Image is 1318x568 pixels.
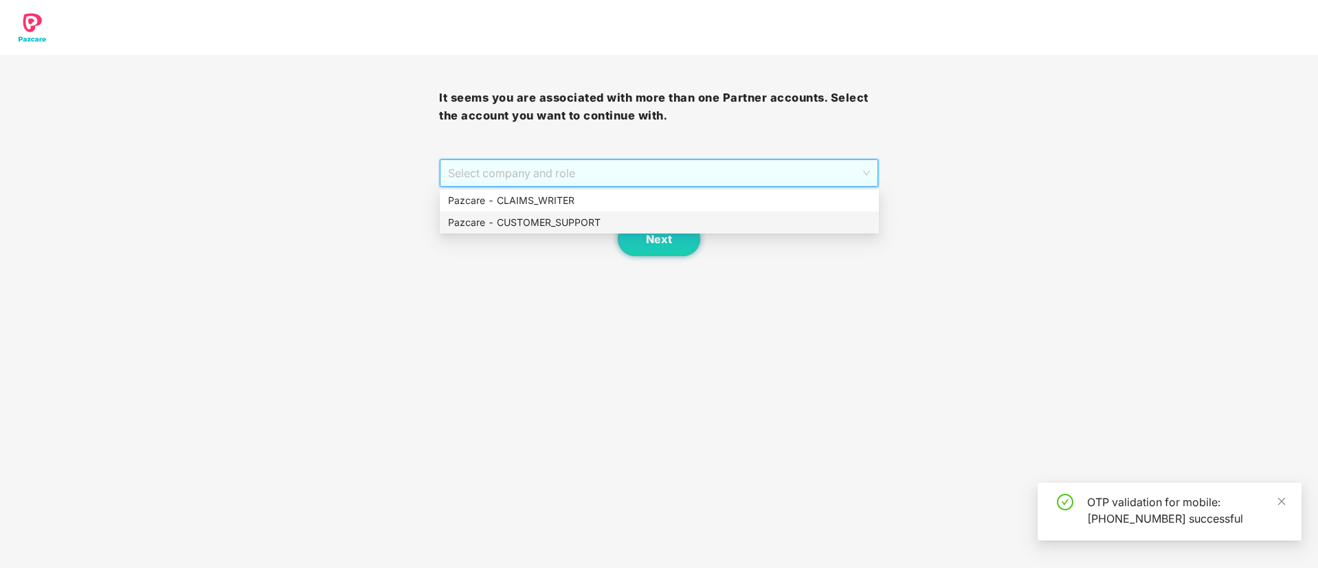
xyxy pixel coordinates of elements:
[1277,497,1286,506] span: close
[1057,494,1073,510] span: check-circle
[448,160,869,186] span: Select company and role
[1087,494,1285,527] div: OTP validation for mobile: [PHONE_NUMBER] successful
[440,190,879,212] div: Pazcare - CLAIMS_WRITER
[448,215,871,230] div: Pazcare - CUSTOMER_SUPPORT
[440,212,879,234] div: Pazcare - CUSTOMER_SUPPORT
[439,89,878,124] h3: It seems you are associated with more than one Partner accounts. Select the account you want to c...
[646,233,672,246] span: Next
[618,222,700,256] button: Next
[448,193,871,208] div: Pazcare - CLAIMS_WRITER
